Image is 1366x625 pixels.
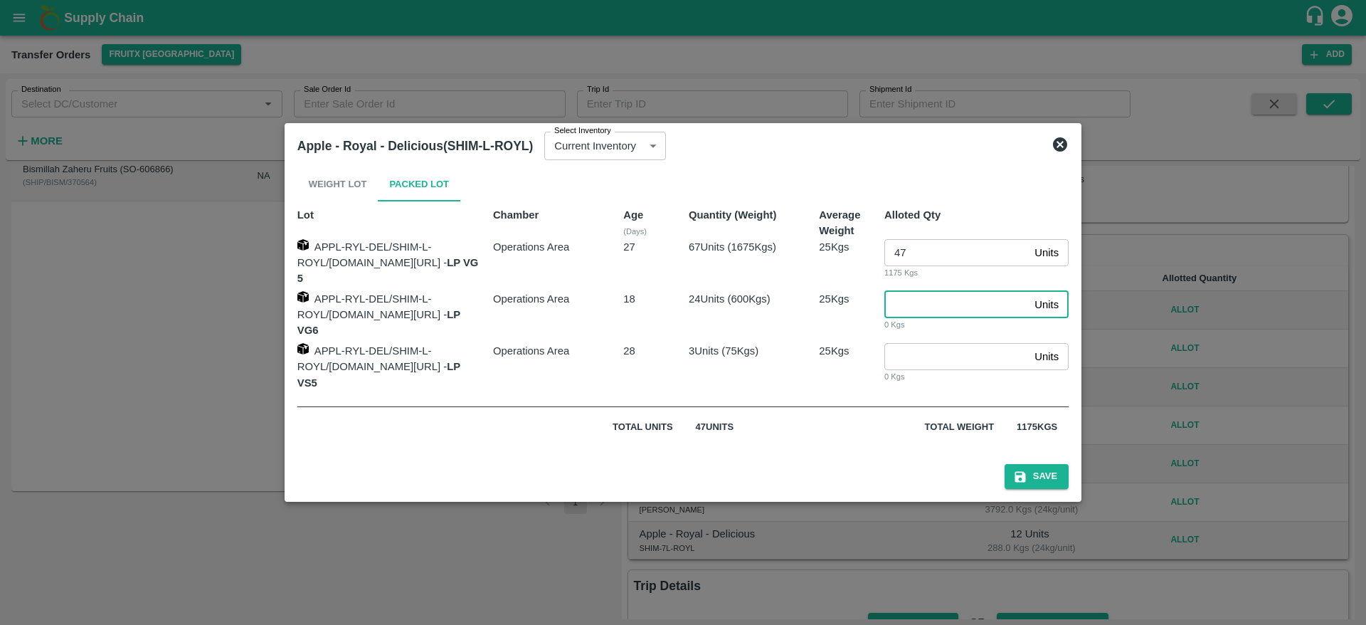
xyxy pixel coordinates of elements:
[297,139,534,153] b: Apple - Royal - Delicious(SHIM-L-ROYL)
[1034,245,1059,261] p: Units
[493,345,569,357] span: Operations Area
[297,293,460,337] span: APPL-RYL-DEL/SHIM-L-ROYL/[DOMAIN_NAME][URL] -
[554,125,611,137] label: Select Inventory
[884,209,941,221] span: Alloted Qty
[613,421,673,432] span: Total units
[623,209,643,221] b: Age
[696,421,734,432] span: 47 Units
[819,345,849,357] span: 25 Kgs
[884,370,1069,383] div: 0 Kgs
[1005,464,1069,489] button: Save
[819,209,860,236] span: Average Weight
[689,241,776,253] span: 67 Units ( 1675 Kgs)
[297,239,309,251] img: box
[689,345,758,357] span: 3 Units ( 75 Kgs)
[297,343,309,354] img: box
[623,345,635,357] span: 28
[623,293,635,305] span: 18
[493,293,569,305] span: Operations Area
[819,241,849,253] span: 25 Kgs
[297,241,479,285] span: APPL-RYL-DEL/SHIM-L-ROYL/[DOMAIN_NAME][URL] -
[884,266,1069,279] div: 1175 Kgs
[1017,421,1057,432] span: 1175 Kgs
[1034,349,1059,364] p: Units
[819,293,849,305] span: 25 Kgs
[554,138,636,154] p: Current Inventory
[884,318,1069,331] div: 0 Kgs
[689,293,771,305] span: 24 Units ( 600 Kgs)
[297,345,460,389] span: APPL-RYL-DEL/SHIM-L-ROYL/[DOMAIN_NAME][URL] -
[493,209,539,221] span: Chamber
[297,209,314,221] span: Lot
[1034,297,1059,312] p: Units
[297,309,460,336] strong: LP VG6
[925,421,995,432] span: Total weight
[623,241,635,253] span: 27
[297,361,460,388] strong: LP VS5
[689,209,776,221] span: Quantity (Weight)
[493,241,569,253] span: Operations Area
[297,291,309,303] img: box
[378,167,460,201] button: Packed Lot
